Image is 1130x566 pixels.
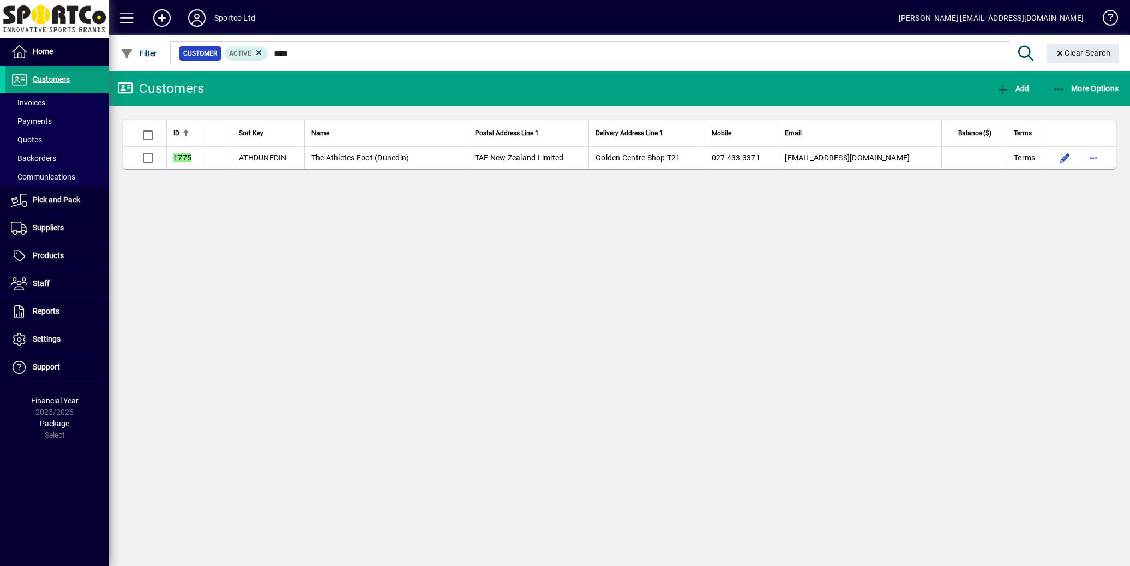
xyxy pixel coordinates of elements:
[1050,79,1122,98] button: More Options
[5,354,109,381] a: Support
[311,127,329,139] span: Name
[899,9,1084,27] div: [PERSON_NAME] [EMAIL_ADDRESS][DOMAIN_NAME]
[5,93,109,112] a: Invoices
[1095,2,1116,38] a: Knowledge Base
[958,127,991,139] span: Balance ($)
[5,130,109,149] a: Quotes
[596,127,663,139] span: Delivery Address Line 1
[1085,149,1102,166] button: More options
[11,172,75,181] span: Communications
[1014,152,1035,163] span: Terms
[5,168,109,186] a: Communications
[5,298,109,325] a: Reports
[712,127,771,139] div: Mobile
[311,127,461,139] div: Name
[11,117,52,126] span: Payments
[214,9,255,27] div: Sportco Ltd
[173,127,198,139] div: ID
[785,127,935,139] div: Email
[33,195,80,204] span: Pick and Pack
[145,8,179,28] button: Add
[712,153,760,162] span: 027 433 3371
[475,127,539,139] span: Postal Address Line 1
[33,223,64,232] span: Suppliers
[239,127,263,139] span: Sort Key
[785,153,910,162] span: [EMAIL_ADDRESS][DOMAIN_NAME]
[1053,84,1119,93] span: More Options
[994,79,1032,98] button: Add
[11,135,42,144] span: Quotes
[33,279,50,288] span: Staff
[173,127,179,139] span: ID
[117,80,204,97] div: Customers
[121,49,157,58] span: Filter
[179,8,214,28] button: Profile
[5,326,109,353] a: Settings
[183,48,217,59] span: Customer
[5,149,109,168] a: Backorders
[5,187,109,214] a: Pick and Pack
[5,112,109,130] a: Payments
[712,127,731,139] span: Mobile
[118,44,160,63] button: Filter
[11,98,45,107] span: Invoices
[33,75,70,84] span: Customers
[225,46,268,61] mat-chip: Activation Status: Active
[40,419,69,428] span: Package
[229,50,251,57] span: Active
[31,396,79,405] span: Financial Year
[311,153,410,162] span: The Athletes Foot (Dunedin)
[239,153,287,162] span: ATHDUNEDIN
[5,215,109,242] a: Suppliers
[33,307,59,315] span: Reports
[1047,44,1120,63] button: Clear
[948,127,1001,139] div: Balance ($)
[5,38,109,65] a: Home
[5,270,109,297] a: Staff
[1055,49,1111,57] span: Clear Search
[596,153,681,162] span: Golden Centre Shop T21
[33,251,64,260] span: Products
[5,242,109,270] a: Products
[33,47,53,56] span: Home
[173,153,191,162] em: 1775
[996,84,1029,93] span: Add
[475,153,564,162] span: TAF New Zealand Limited
[1014,127,1032,139] span: Terms
[1056,149,1074,166] button: Edit
[11,154,56,163] span: Backorders
[33,362,60,371] span: Support
[33,335,61,343] span: Settings
[785,127,802,139] span: Email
